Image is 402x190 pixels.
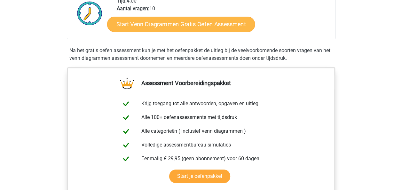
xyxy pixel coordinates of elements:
a: Start Venn Diagrammen Gratis Oefen Assessment [107,17,255,32]
a: Start je oefenpakket [169,170,230,183]
div: Na het gratis oefen assessment kun je met het oefenpakket de uitleg bij de veelvoorkomende soorte... [67,47,335,62]
b: Aantal vragen: [117,5,149,12]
